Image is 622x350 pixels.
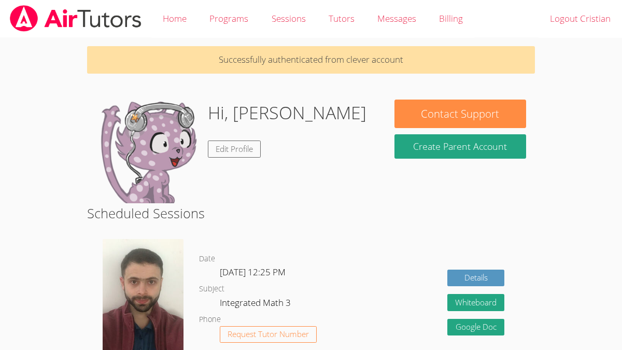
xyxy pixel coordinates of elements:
[377,12,416,24] span: Messages
[199,313,221,326] dt: Phone
[220,296,293,313] dd: Integrated Math 3
[208,100,366,126] h1: Hi, [PERSON_NAME]
[447,270,504,287] a: Details
[394,100,526,128] button: Contact Support
[199,253,215,265] dt: Date
[9,5,143,32] img: airtutors_banner-c4298cdbf04f3fff15de1276eac7730deb9818008684d7c2e4769d2f7ddbe033.png
[394,134,526,159] button: Create Parent Account
[87,203,535,223] h2: Scheduled Sessions
[447,319,504,336] a: Google Doc
[447,294,504,311] button: Whiteboard
[87,46,535,74] p: Successfully authenticated from clever account
[220,266,286,278] span: [DATE] 12:25 PM
[96,100,200,203] img: default.png
[220,326,317,343] button: Request Tutor Number
[199,283,224,296] dt: Subject
[228,330,309,338] span: Request Tutor Number
[208,141,261,158] a: Edit Profile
